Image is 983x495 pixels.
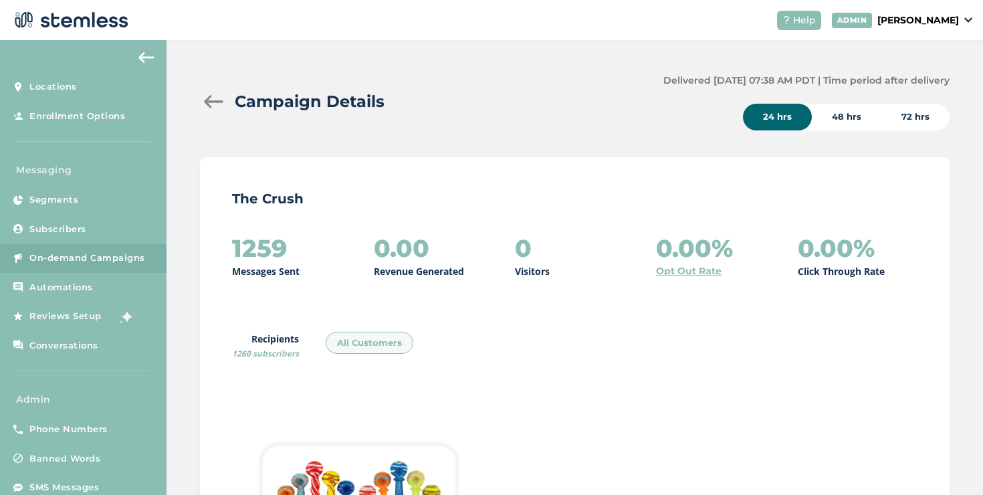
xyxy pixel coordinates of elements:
[29,339,98,353] span: Conversations
[232,332,299,360] label: Recipients
[798,264,885,278] p: Click Through Rate
[29,110,125,123] span: Enrollment Options
[964,17,972,23] img: icon_down-arrow-small-66adaf34.svg
[515,235,532,262] h2: 0
[656,264,722,278] a: Opt Out Rate
[29,310,102,323] span: Reviews Setup
[235,90,385,114] h2: Campaign Details
[29,452,100,466] span: Banned Words
[29,193,78,207] span: Segments
[916,431,983,495] iframe: Chat Widget
[663,74,950,88] label: Delivered [DATE] 07:38 AM PDT | Time period after delivery
[656,235,733,262] h2: 0.00%
[138,52,154,63] img: icon-arrow-back-accent-c549486e.svg
[232,189,917,208] p: The Crush
[11,7,128,33] img: logo-dark-0685b13c.svg
[112,303,138,330] img: glitter-stars-b7820f95.gif
[29,223,86,236] span: Subscribers
[374,235,429,262] h2: 0.00
[29,481,99,494] span: SMS Messages
[798,235,875,262] h2: 0.00%
[832,13,873,28] div: ADMIN
[374,264,464,278] p: Revenue Generated
[232,264,300,278] p: Messages Sent
[881,104,950,130] div: 72 hrs
[793,13,816,27] span: Help
[812,104,881,130] div: 48 hrs
[29,423,108,436] span: Phone Numbers
[782,16,790,24] img: icon-help-white-03924b79.svg
[232,348,299,359] span: 1260 subscribers
[515,264,550,278] p: Visitors
[29,281,93,294] span: Automations
[877,13,959,27] p: [PERSON_NAME]
[743,104,812,130] div: 24 hrs
[326,332,413,355] div: All Customers
[232,235,287,262] h2: 1259
[29,252,145,265] span: On-demand Campaigns
[29,80,77,94] span: Locations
